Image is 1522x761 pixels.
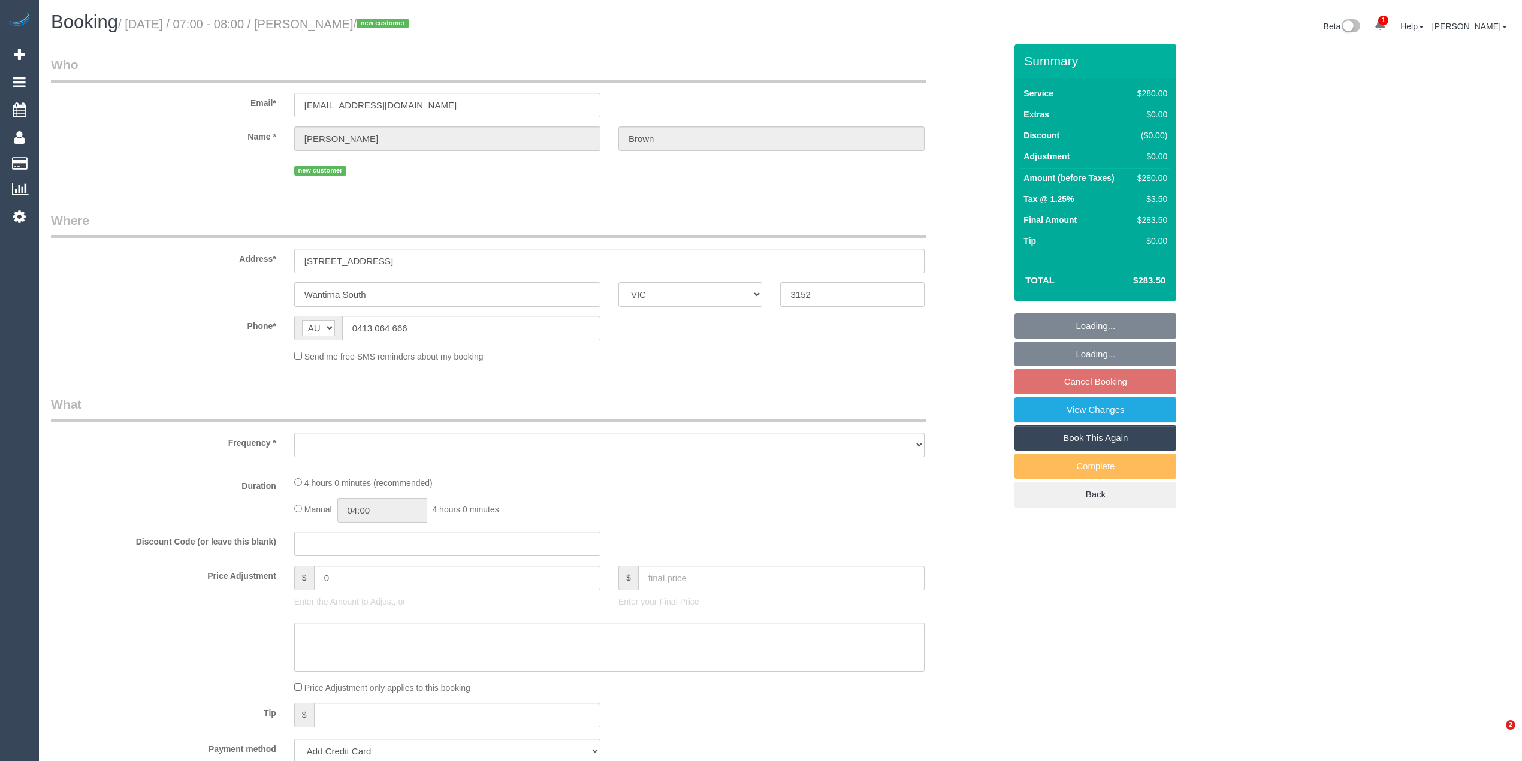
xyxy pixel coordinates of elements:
[42,703,285,719] label: Tip
[294,166,346,176] span: new customer
[304,352,484,361] span: Send me free SMS reminders about my booking
[780,282,925,307] input: Post Code*
[1506,720,1515,730] span: 2
[294,596,600,608] p: Enter the Amount to Adjust, or
[1014,425,1176,451] a: Book This Again
[1340,19,1360,35] img: New interface
[42,739,285,755] label: Payment method
[432,505,499,514] span: 4 hours 0 minutes
[304,683,470,693] span: Price Adjustment only applies to this booking
[42,316,285,332] label: Phone*
[1014,482,1176,507] a: Back
[42,566,285,582] label: Price Adjustment
[1023,235,1036,247] label: Tip
[618,126,925,151] input: Last Name*
[1133,172,1167,184] div: $280.00
[294,566,314,590] span: $
[354,17,413,31] span: /
[1481,720,1510,749] iframe: Intercom live chat
[1133,87,1167,99] div: $280.00
[304,505,332,514] span: Manual
[42,532,285,548] label: Discount Code (or leave this blank)
[51,11,118,32] span: Booking
[1023,150,1070,162] label: Adjustment
[118,17,412,31] small: / [DATE] / 07:00 - 08:00 / [PERSON_NAME]
[51,212,926,238] legend: Where
[1133,129,1167,141] div: ($0.00)
[42,249,285,265] label: Address*
[1369,12,1392,38] a: 1
[618,566,638,590] span: $
[1400,22,1424,31] a: Help
[42,433,285,449] label: Frequency *
[1023,172,1114,184] label: Amount (before Taxes)
[51,56,926,83] legend: Who
[1432,22,1507,31] a: [PERSON_NAME]
[42,93,285,109] label: Email*
[1023,108,1049,120] label: Extras
[294,93,600,117] input: Email*
[294,282,600,307] input: Suburb*
[638,566,925,590] input: final price
[342,316,600,340] input: Phone*
[1014,397,1176,422] a: View Changes
[7,12,31,29] img: Automaid Logo
[294,126,600,151] input: First Name*
[1025,275,1055,285] strong: Total
[1023,129,1059,141] label: Discount
[1024,54,1170,68] h3: Summary
[1378,16,1388,25] span: 1
[1133,235,1167,247] div: $0.00
[304,478,433,488] span: 4 hours 0 minutes (recommended)
[42,126,285,143] label: Name *
[357,19,409,28] span: new customer
[1023,193,1074,205] label: Tax @ 1.25%
[618,596,925,608] p: Enter your Final Price
[42,476,285,492] label: Duration
[51,395,926,422] legend: What
[1324,22,1361,31] a: Beta
[1133,193,1167,205] div: $3.50
[1023,87,1053,99] label: Service
[1133,108,1167,120] div: $0.00
[1097,276,1165,286] h4: $283.50
[1023,214,1077,226] label: Final Amount
[294,703,314,727] span: $
[1133,214,1167,226] div: $283.50
[1133,150,1167,162] div: $0.00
